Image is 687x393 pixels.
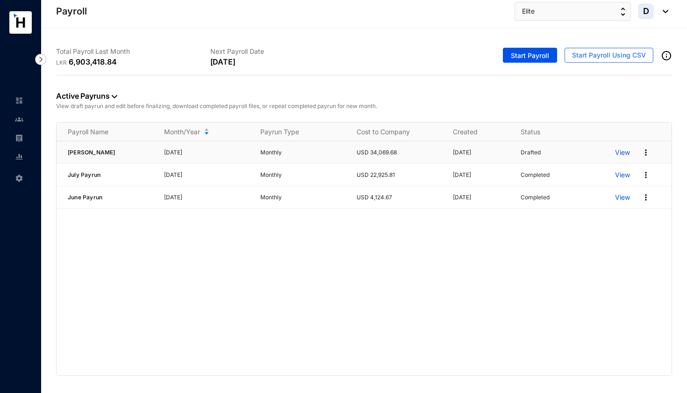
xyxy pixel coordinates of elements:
[565,48,653,63] button: Start Payroll Using CSV
[15,174,23,182] img: settings-unselected.1febfda315e6e19643a1.svg
[35,54,46,65] img: nav-icon-right.af6afadce00d159da59955279c43614e.svg
[210,56,236,67] p: [DATE]
[641,193,651,202] img: more.27664ee4a8faa814348e188645a3c1fc.svg
[658,10,668,13] img: dropdown-black.8e83cc76930a90b1a4fdb6d089b7bf3a.svg
[249,123,345,141] th: Payrun Type
[357,170,442,180] p: USD 22,925.81
[521,148,541,157] p: Drafted
[56,47,210,56] p: Total Payroll Last Month
[56,58,69,67] p: LKR
[164,170,249,180] p: [DATE]
[615,170,630,180] a: View
[509,123,603,141] th: Status
[68,194,102,201] span: June Payrun
[521,170,550,180] p: Completed
[521,193,550,202] p: Completed
[15,134,23,142] img: payroll-unselected.b590312f920e76f0c668.svg
[56,91,117,101] a: Active Payruns
[260,170,345,180] p: Monthly
[357,193,442,202] p: USD 4,124.67
[69,56,117,67] p: 6,903,418.84
[260,148,345,157] p: Monthly
[572,51,646,60] span: Start Payroll Using CSV
[661,50,672,61] img: info-outined.c2a0bb1115a2853c7f4cb4062ec879bc.svg
[57,123,153,141] th: Payroll Name
[68,171,100,178] span: July Payrun
[56,102,672,111] p: View draft payrun and edit before finalizing, download completed payroll files, or repeat complet...
[164,148,249,157] p: [DATE]
[56,5,87,18] p: Payroll
[7,110,30,129] li: Contacts
[643,7,649,15] span: D
[164,127,200,137] span: Month/Year
[453,170,509,180] p: [DATE]
[345,123,442,141] th: Cost to Company
[453,148,509,157] p: [DATE]
[15,96,23,105] img: home-unselected.a29eae3204392db15eaf.svg
[68,149,115,156] span: [PERSON_NAME]
[641,148,651,157] img: more.27664ee4a8faa814348e188645a3c1fc.svg
[453,193,509,202] p: [DATE]
[511,51,549,60] span: Start Payroll
[7,147,30,166] li: Reports
[615,148,630,157] a: View
[442,123,509,141] th: Created
[522,6,535,16] span: Elite
[164,193,249,202] p: [DATE]
[7,91,30,110] li: Home
[15,115,23,124] img: people-unselected.118708e94b43a90eceab.svg
[503,48,557,63] button: Start Payroll
[615,193,630,202] a: View
[112,95,117,98] img: dropdown-black.8e83cc76930a90b1a4fdb6d089b7bf3a.svg
[357,148,442,157] p: USD 34,069.68
[621,7,625,16] img: up-down-arrow.74152d26bf9780fbf563ca9c90304185.svg
[641,170,651,180] img: more.27664ee4a8faa814348e188645a3c1fc.svg
[210,47,365,56] p: Next Payroll Date
[260,193,345,202] p: Monthly
[7,129,30,147] li: Payroll
[15,153,23,161] img: report-unselected.e6a6b4230fc7da01f883.svg
[515,2,631,21] button: Elite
